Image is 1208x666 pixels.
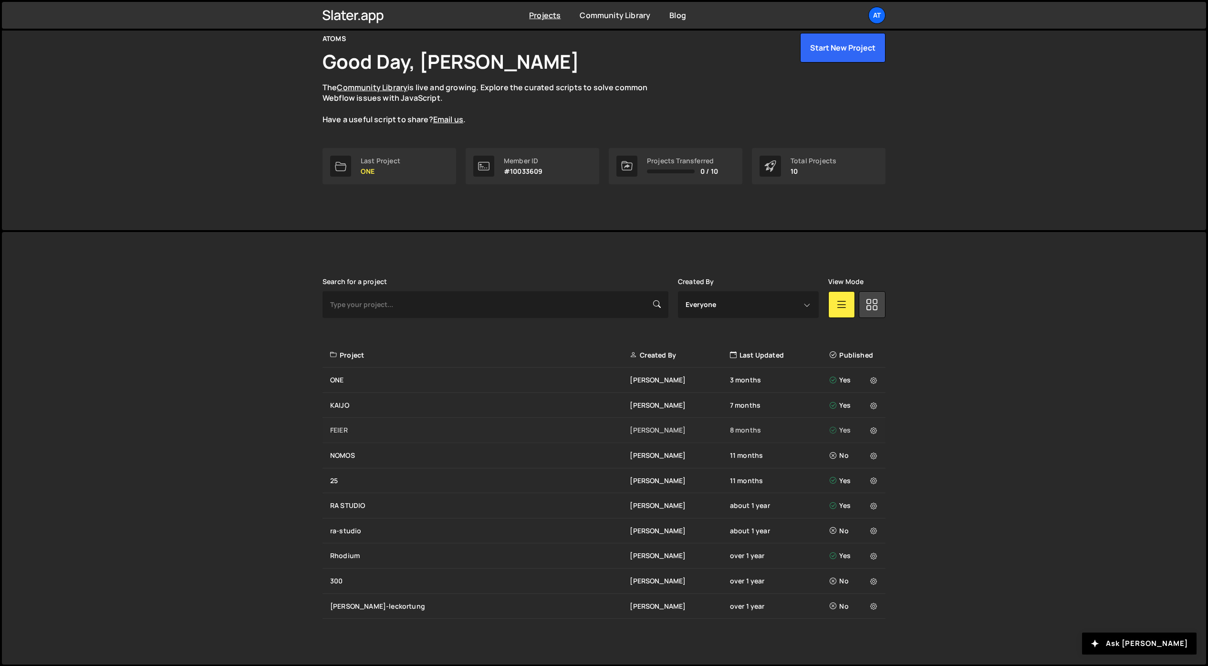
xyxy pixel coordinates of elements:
[791,157,836,165] div: Total Projects
[830,602,880,611] div: No
[630,476,729,486] div: [PERSON_NAME]
[323,82,666,125] p: The is live and growing. Explore the curated scripts to solve common Webflow issues with JavaScri...
[361,157,400,165] div: Last Project
[630,576,729,586] div: [PERSON_NAME]
[330,350,630,360] div: Project
[330,476,630,486] div: 25
[529,10,561,21] a: Projects
[330,451,630,460] div: NOMOS
[504,168,542,175] p: #10033609
[330,526,630,536] div: ra-studio
[630,526,729,536] div: [PERSON_NAME]
[828,278,864,285] label: View Mode
[830,551,880,560] div: Yes
[580,10,650,21] a: Community Library
[330,501,630,510] div: RA STUDIO
[323,493,885,518] a: RA STUDIO [PERSON_NAME] about 1 year Yes
[730,551,830,560] div: over 1 year
[630,425,729,435] div: [PERSON_NAME]
[730,350,830,360] div: Last Updated
[330,576,630,586] div: 300
[330,401,630,410] div: KAIJO
[630,551,729,560] div: [PERSON_NAME]
[730,476,830,486] div: 11 months
[730,451,830,460] div: 11 months
[730,602,830,611] div: over 1 year
[730,576,830,586] div: over 1 year
[630,350,729,360] div: Created By
[323,278,387,285] label: Search for a project
[337,82,407,93] a: Community Library
[323,468,885,494] a: 25 [PERSON_NAME] 11 months Yes
[830,401,880,410] div: Yes
[323,518,885,544] a: ra-studio [PERSON_NAME] about 1 year No
[800,33,885,63] button: Start New Project
[630,501,729,510] div: [PERSON_NAME]
[630,375,729,385] div: [PERSON_NAME]
[868,7,885,24] a: AT
[669,10,686,21] a: Blog
[730,501,830,510] div: about 1 year
[1082,633,1197,655] button: Ask [PERSON_NAME]
[323,393,885,418] a: KAIJO [PERSON_NAME] 7 months Yes
[323,543,885,569] a: Rhodium [PERSON_NAME] over 1 year Yes
[323,148,456,184] a: Last Project ONE
[323,418,885,443] a: FEIER [PERSON_NAME] 8 months Yes
[730,526,830,536] div: about 1 year
[700,168,718,175] span: 0 / 10
[630,401,729,410] div: [PERSON_NAME]
[830,576,880,586] div: No
[830,425,880,435] div: Yes
[330,602,630,611] div: [PERSON_NAME]-leckortung
[323,569,885,594] a: 300 [PERSON_NAME] over 1 year No
[433,114,463,125] a: Email us
[830,476,880,486] div: Yes
[830,501,880,510] div: Yes
[791,168,836,175] p: 10
[730,375,830,385] div: 3 months
[504,157,542,165] div: Member ID
[323,33,346,44] div: ATOMS
[323,368,885,393] a: ONE [PERSON_NAME] 3 months Yes
[630,451,729,460] div: [PERSON_NAME]
[323,443,885,468] a: NOMOS [PERSON_NAME] 11 months No
[830,526,880,536] div: No
[630,602,729,611] div: [PERSON_NAME]
[830,451,880,460] div: No
[730,401,830,410] div: 7 months
[330,425,630,435] div: FEIER
[647,157,718,165] div: Projects Transferred
[830,350,880,360] div: Published
[330,375,630,385] div: ONE
[730,425,830,435] div: 8 months
[678,278,714,285] label: Created By
[330,551,630,560] div: Rhodium
[323,291,668,318] input: Type your project...
[323,48,579,74] h1: Good Day, [PERSON_NAME]
[361,168,400,175] p: ONE
[323,594,885,619] a: [PERSON_NAME]-leckortung [PERSON_NAME] over 1 year No
[830,375,880,385] div: Yes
